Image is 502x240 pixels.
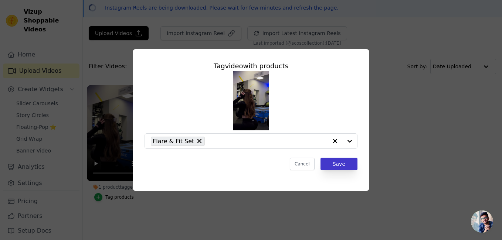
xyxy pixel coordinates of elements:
span: Flare & Fit Set [153,137,194,146]
img: reel-preview-fgnpht-xs.myshopify.com-DGTiHofo6Pp.jpeg [233,71,269,130]
button: Save [320,158,357,170]
div: Tag video with products [145,61,357,71]
button: Cancel [290,158,315,170]
a: Open de chat [471,210,493,233]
